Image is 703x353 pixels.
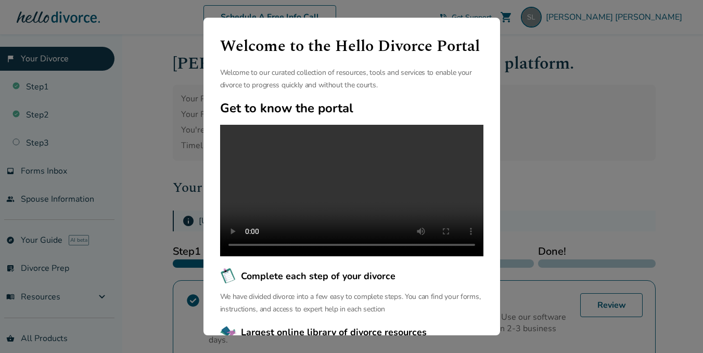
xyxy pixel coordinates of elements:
[220,34,483,58] h1: Welcome to the Hello Divorce Portal
[220,268,237,284] img: Complete each step of your divorce
[651,303,703,353] iframe: Chat Widget
[241,269,395,283] span: Complete each step of your divorce
[220,324,237,341] img: Largest online library of divorce resources
[220,100,483,116] h2: Get to know the portal
[241,325,427,339] span: Largest online library of divorce resources
[220,67,483,91] p: Welcome to our curated collection of resources, tools and services to enable your divorce to prog...
[220,291,483,316] p: We have divided divorce into a few easy to complete steps. You can find your forms, instructions,...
